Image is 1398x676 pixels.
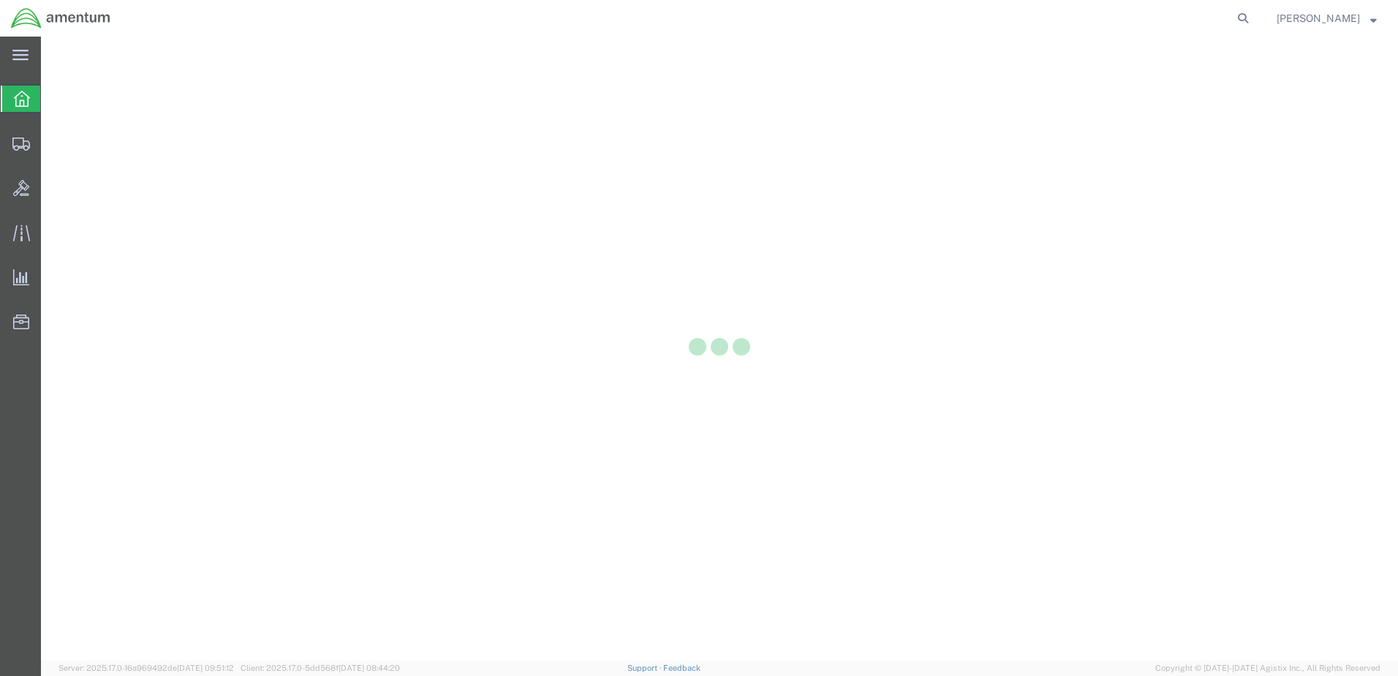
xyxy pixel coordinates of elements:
span: Judy Lackie [1277,10,1360,26]
span: [DATE] 09:51:12 [177,664,234,672]
span: [DATE] 08:44:20 [339,664,400,672]
a: Feedback [663,664,700,672]
img: logo [10,7,111,29]
span: Copyright © [DATE]-[DATE] Agistix Inc., All Rights Reserved [1155,662,1380,675]
span: Server: 2025.17.0-16a969492de [58,664,234,672]
a: Support [627,664,664,672]
button: [PERSON_NAME] [1276,10,1378,27]
span: Client: 2025.17.0-5dd568f [241,664,400,672]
